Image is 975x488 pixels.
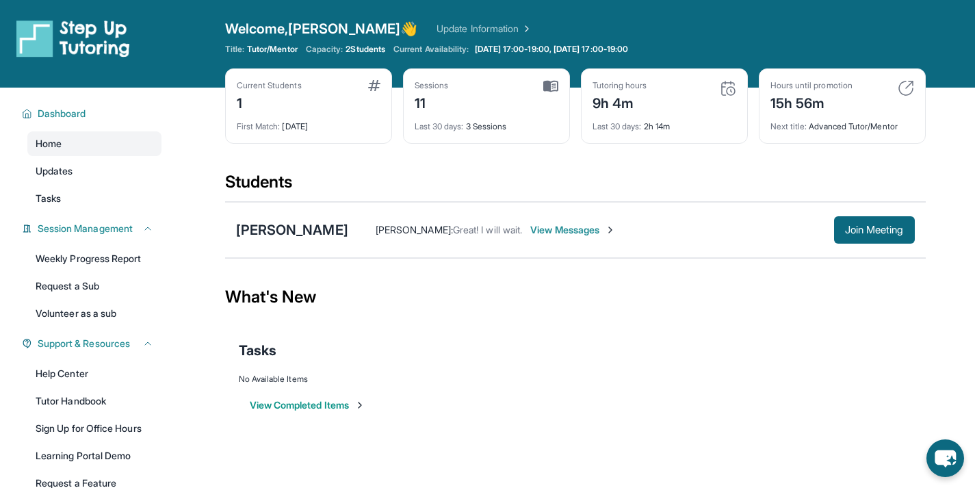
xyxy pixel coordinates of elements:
div: [PERSON_NAME] [236,220,348,240]
span: Welcome, [PERSON_NAME] 👋 [225,19,418,38]
span: Join Meeting [845,226,904,234]
span: Home [36,137,62,151]
img: Chevron-Right [605,224,616,235]
span: Next title : [770,121,807,131]
a: Learning Portal Demo [27,444,161,468]
a: Update Information [437,22,532,36]
div: What's New [225,267,926,327]
span: Tasks [239,341,276,360]
span: 2 Students [346,44,385,55]
div: Tutoring hours [593,80,647,91]
button: chat-button [926,439,964,477]
span: [DATE] 17:00-19:00, [DATE] 17:00-19:00 [475,44,629,55]
span: Session Management [38,222,133,235]
div: Current Students [237,80,302,91]
span: Tutor/Mentor [247,44,298,55]
span: Dashboard [38,107,86,120]
div: [DATE] [237,113,380,132]
a: Tutor Handbook [27,389,161,413]
div: Hours until promotion [770,80,853,91]
span: Title: [225,44,244,55]
a: Volunteer as a sub [27,301,161,326]
img: card [368,80,380,91]
img: card [720,80,736,97]
span: [PERSON_NAME] : [376,224,453,235]
span: Capacity: [306,44,343,55]
span: Support & Resources [38,337,130,350]
span: Updates [36,164,73,178]
a: Request a Sub [27,274,161,298]
a: Weekly Progress Report [27,246,161,271]
div: 9h 4m [593,91,647,113]
div: 11 [415,91,449,113]
span: Tasks [36,192,61,205]
img: logo [16,19,130,57]
button: View Completed Items [250,398,365,412]
span: View Messages [530,223,616,237]
span: Last 30 days : [415,121,464,131]
div: No Available Items [239,374,912,385]
a: Updates [27,159,161,183]
button: Join Meeting [834,216,915,244]
img: Chevron Right [519,22,532,36]
a: Tasks [27,186,161,211]
a: Help Center [27,361,161,386]
button: Dashboard [32,107,153,120]
div: 3 Sessions [415,113,558,132]
span: Current Availability: [393,44,469,55]
div: Sessions [415,80,449,91]
a: Sign Up for Office Hours [27,416,161,441]
img: card [898,80,914,97]
div: 15h 56m [770,91,853,113]
span: Last 30 days : [593,121,642,131]
span: First Match : [237,121,281,131]
div: Students [225,171,926,201]
div: 2h 14m [593,113,736,132]
button: Support & Resources [32,337,153,350]
span: Great! I will wait. [453,224,522,235]
a: Home [27,131,161,156]
div: Advanced Tutor/Mentor [770,113,914,132]
a: [DATE] 17:00-19:00, [DATE] 17:00-19:00 [472,44,632,55]
button: Session Management [32,222,153,235]
img: card [543,80,558,92]
div: 1 [237,91,302,113]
